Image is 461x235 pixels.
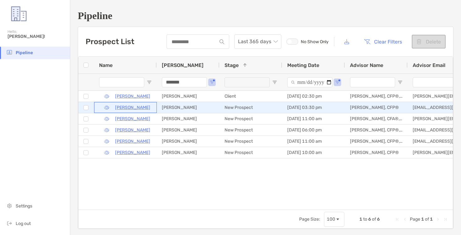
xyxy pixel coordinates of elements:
button: Clear Filters [359,35,407,49]
span: of [425,217,429,222]
div: New Prospect [220,113,282,124]
h3: Prospect List [86,37,134,46]
div: Previous Page [402,217,407,222]
div: [PERSON_NAME] [157,102,220,113]
div: Client [220,91,282,102]
a: [PERSON_NAME] [115,104,150,111]
div: [PERSON_NAME] [157,136,220,147]
div: [PERSON_NAME] [157,91,220,102]
div: [PERSON_NAME], CFA®, CEPA® [345,113,408,124]
span: Pipeline [16,50,33,55]
span: of [372,217,376,222]
div: [DATE] 11:00 am [282,136,345,147]
div: [PERSON_NAME] [157,125,220,135]
input: Advisor Name Filter Input [350,77,395,87]
div: [PERSON_NAME], CFP®, CHFC®, CLU® [345,91,408,102]
div: [DATE] 11:00 am [282,113,345,124]
a: [PERSON_NAME] [115,149,150,156]
div: [PERSON_NAME], CFP®, CFA®, CDFA® [345,136,408,147]
span: Meeting Date [287,62,319,68]
span: Advisor Email [413,62,445,68]
div: [PERSON_NAME], CFP® [345,102,408,113]
input: Meeting Date Filter Input [287,77,332,87]
div: [PERSON_NAME], CFP® [345,147,408,158]
button: Open Filter Menu [335,80,340,85]
span: 6 [368,217,371,222]
div: 100 [327,217,335,222]
span: to [363,217,367,222]
div: [PERSON_NAME], CFP®, CFA®, CDFA® [345,125,408,135]
a: [PERSON_NAME] [115,137,150,145]
span: 1 [430,217,433,222]
span: Log out [16,221,31,226]
div: [DATE] 02:30 pm [282,91,345,102]
div: Next Page [435,217,440,222]
span: Advisor Name [350,62,383,68]
label: No Show Only [286,38,329,45]
img: settings icon [6,202,13,209]
span: 1 [421,217,424,222]
span: [PERSON_NAME]! [8,34,66,39]
span: [PERSON_NAME] [162,62,204,68]
div: New Prospect [220,136,282,147]
div: [DATE] 03:30 pm [282,102,345,113]
span: Last 365 days [238,35,278,49]
a: [PERSON_NAME] [115,126,150,134]
h1: Pipeline [78,10,453,22]
input: Booker Filter Input [162,77,207,87]
button: Open Filter Menu [398,80,403,85]
div: Page Size [324,212,344,227]
div: Last Page [443,217,448,222]
div: [PERSON_NAME] [157,147,220,158]
img: Zoe Logo [8,3,30,25]
img: input icon [220,39,224,44]
img: logout icon [6,219,13,227]
span: Page [410,217,420,222]
span: Name [99,62,113,68]
div: [PERSON_NAME] [157,113,220,124]
div: Page Size: [299,217,320,222]
button: Open Filter Menu [147,80,152,85]
a: [PERSON_NAME] [115,115,150,123]
a: [PERSON_NAME] [115,92,150,100]
span: 6 [377,217,380,222]
input: Name Filter Input [99,77,144,87]
span: Stage [225,62,239,68]
img: pipeline icon [6,49,13,56]
div: New Prospect [220,102,282,113]
button: Open Filter Menu [272,80,277,85]
div: [DATE] 06:00 pm [282,125,345,135]
div: New Prospect [220,147,282,158]
span: Settings [16,203,32,209]
button: Open Filter Menu [209,80,215,85]
div: [DATE] 10:00 am [282,147,345,158]
span: 1 [359,217,362,222]
div: New Prospect [220,125,282,135]
div: First Page [395,217,400,222]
